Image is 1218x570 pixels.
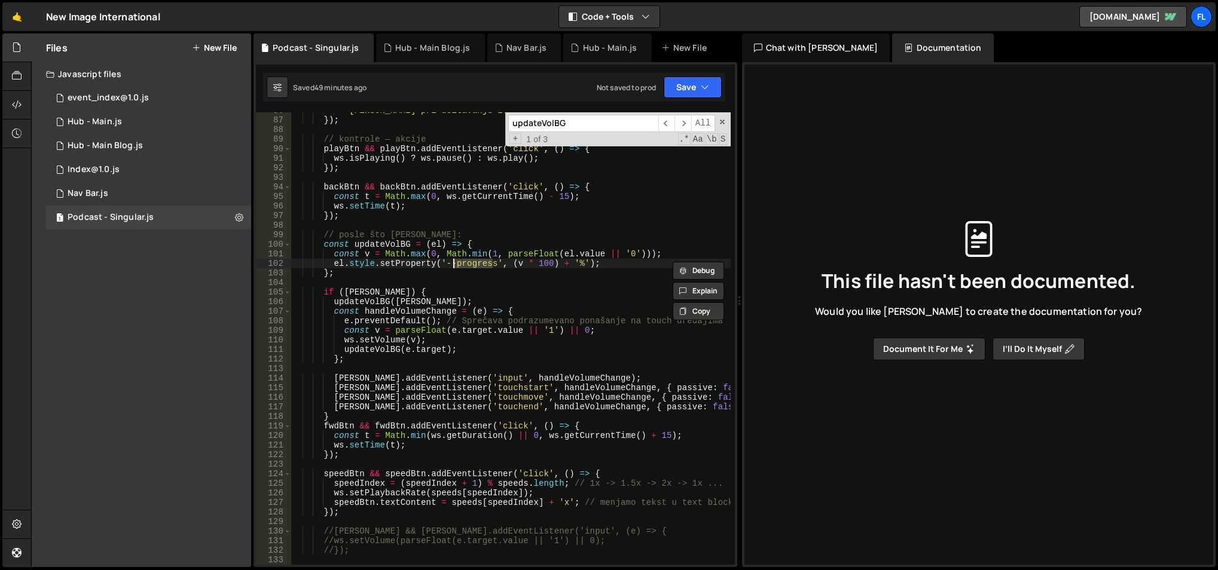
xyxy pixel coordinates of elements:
div: 108 [256,316,291,326]
button: Document it for me [873,338,985,360]
div: 120 [256,431,291,440]
div: 92 [256,163,291,173]
div: 106 [256,297,291,307]
span: CaseSensitive Search [692,133,704,145]
div: 91 [256,154,291,163]
div: 121 [256,440,291,450]
div: Index@1.0.js [68,164,120,175]
div: 131 [256,536,291,546]
div: 98 [256,220,291,230]
span: RegExp Search [678,133,691,145]
div: 90 [256,144,291,154]
span: Toggle Replace mode [509,133,522,144]
div: Hub - Main Blog.js [395,42,471,54]
button: New File [192,43,237,53]
div: event_index@1.0.js [68,93,149,103]
div: 102 [256,259,291,268]
div: 87 [256,115,291,125]
div: 133 [256,555,291,565]
div: 116 [256,393,291,402]
div: Hub - Main.js [583,42,637,54]
div: 126 [256,488,291,498]
div: 111 [256,345,291,354]
button: Copy [673,302,724,320]
div: Chat with [PERSON_NAME] [742,33,890,62]
div: 105 [256,287,291,297]
div: 107 [256,307,291,316]
div: 15795/44313.js [46,158,251,182]
div: Not saved to prod [597,82,657,93]
a: [DOMAIN_NAME] [1079,6,1187,27]
span: 1 of 3 [521,134,552,144]
input: Search for [508,115,658,132]
a: Fl [1190,6,1212,27]
div: Documentation [892,33,993,62]
div: 118 [256,412,291,421]
button: Debug [673,262,724,280]
button: Save [664,76,722,98]
div: 103 [256,268,291,278]
div: 132 [256,546,291,555]
div: Podcast - Singular.js [68,212,154,223]
div: 49 minutes ago [315,82,367,93]
div: Nav Bar.js [68,188,108,199]
span: Would you like [PERSON_NAME] to create the documentation for you? [815,305,1142,318]
div: Nav Bar.js [506,42,547,54]
div: 15795/42190.js [46,86,251,110]
div: 110 [256,335,291,345]
div: 115 [256,383,291,393]
span: Alt-Enter [691,115,715,132]
div: 15795/46513.js [46,182,251,206]
div: 96 [256,201,291,211]
div: New File [661,42,712,54]
div: 119 [256,421,291,431]
div: 100 [256,240,291,249]
div: 129 [256,517,291,526]
div: 15795/46556.js [46,206,251,229]
button: Explain [673,282,724,300]
div: Javascript files [32,62,251,86]
div: 88 [256,125,291,134]
span: ​ [658,115,675,132]
div: 124 [256,469,291,479]
div: 114 [256,373,291,383]
div: Podcast - Singular.js [273,42,359,54]
div: 15795/46353.js [46,134,251,158]
div: 99 [256,230,291,240]
div: Hub - Main.js [68,117,122,127]
span: Search In Selection [719,133,727,145]
div: 123 [256,459,291,469]
h2: Files [46,41,68,54]
div: 15795/46323.js [46,110,251,134]
span: 1 [56,214,63,223]
div: 122 [256,450,291,459]
div: Hub - Main Blog.js [68,140,143,151]
div: 101 [256,249,291,259]
div: 127 [256,498,291,507]
div: 128 [256,507,291,517]
div: New Image International [46,10,160,24]
div: 117 [256,402,291,412]
span: Whole Word Search [706,133,718,145]
button: I’ll do it myself [993,338,1085,360]
span: ​ [674,115,691,132]
div: 104 [256,278,291,287]
span: This file hasn't been documented. [822,271,1135,290]
div: 94 [256,182,291,192]
div: 130 [256,526,291,536]
div: 109 [256,326,291,335]
div: 125 [256,479,291,488]
a: 🤙 [2,2,32,31]
div: Saved [293,82,367,93]
div: 95 [256,192,291,201]
div: 112 [256,354,291,364]
button: Code + Tools [559,6,660,27]
div: 89 [256,134,291,144]
div: 93 [256,173,291,182]
div: 97 [256,211,291,220]
div: 113 [256,364,291,373]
